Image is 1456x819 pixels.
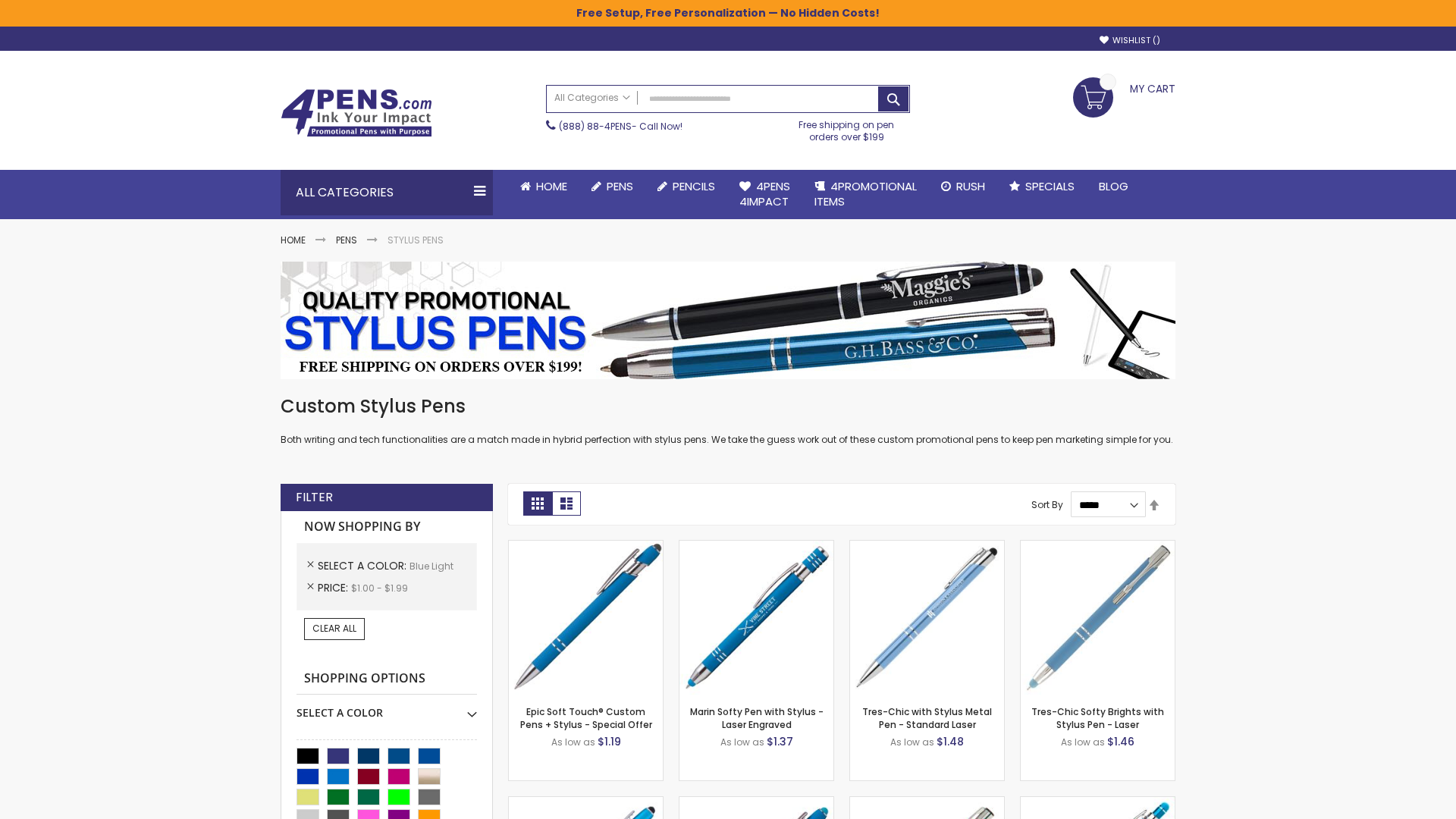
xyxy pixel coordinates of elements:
span: As low as [551,736,595,748]
a: Marin Softy Pen with Stylus - Laser Engraved-Blue - Light [679,540,833,553]
img: Tres-Chic Softy Brights with Stylus Pen - Laser-Blue - Light [1021,541,1175,695]
a: Epic Soft Touch® Custom Pens + Stylus - Special Offer [520,705,652,730]
a: Tres-Chic Touch Pen - Standard Laser-Blue - Light [850,796,1004,809]
span: Rush [956,178,985,194]
span: Clear All [312,622,356,635]
span: 4Pens 4impact [739,178,790,209]
h1: Custom Stylus Pens [281,394,1175,419]
span: Select A Color [318,558,409,573]
a: Tres-Chic Softy Brights with Stylus Pen - Laser-Blue - Light [1021,540,1175,553]
span: As low as [720,736,764,748]
a: All Categories [547,86,638,111]
a: Tres-Chic Softy Brights with Stylus Pen - Laser [1031,705,1164,730]
span: All Categories [554,92,630,104]
a: Phoenix Softy Brights with Stylus Pen - Laser-Blue - Light [1021,796,1175,809]
div: Both writing and tech functionalities are a match made in hybrid perfection with stylus pens. We ... [281,394,1175,447]
a: Ellipse Stylus Pen - Standard Laser-Blue - Light [509,796,663,809]
strong: Shopping Options [297,663,477,695]
span: $1.19 [598,734,621,749]
a: Specials [997,170,1087,203]
a: Rush [929,170,997,203]
span: $1.37 [767,734,793,749]
span: $1.00 - $1.99 [351,582,408,595]
strong: Stylus Pens [388,234,444,246]
a: Pens [579,170,645,203]
span: Price [318,580,351,595]
a: Home [508,170,579,203]
span: $1.46 [1107,734,1134,749]
span: Specials [1025,178,1075,194]
div: Select A Color [297,695,477,720]
span: 4PROMOTIONAL ITEMS [814,178,917,209]
span: Home [536,178,567,194]
a: 4P-MS8B-Blue - Light [509,540,663,553]
a: (888) 88-4PENS [559,120,632,133]
span: Blue Light [409,560,453,573]
a: Wishlist [1100,35,1160,46]
img: Marin Softy Pen with Stylus - Laser Engraved-Blue - Light [679,541,833,695]
div: All Categories [281,170,493,215]
a: 4Pens4impact [727,170,802,219]
span: Pens [607,178,633,194]
a: Home [281,234,306,246]
a: Ellipse Softy Brights with Stylus Pen - Laser-Blue - Light [679,796,833,809]
strong: Filter [296,489,333,506]
a: Marin Softy Pen with Stylus - Laser Engraved [690,705,824,730]
img: 4Pens Custom Pens and Promotional Products [281,89,432,137]
span: As low as [890,736,934,748]
span: As low as [1061,736,1105,748]
img: Tres-Chic with Stylus Metal Pen - Standard Laser-Blue - Light [850,541,1004,695]
a: Pencils [645,170,727,203]
a: Clear All [304,618,365,639]
a: Pens [336,234,357,246]
span: $1.48 [937,734,964,749]
span: - Call Now! [559,120,682,133]
a: Tres-Chic with Stylus Metal Pen - Standard Laser-Blue - Light [850,540,1004,553]
label: Sort By [1031,498,1063,511]
strong: Grid [523,491,552,516]
strong: Now Shopping by [297,511,477,543]
a: 4PROMOTIONALITEMS [802,170,929,219]
a: Blog [1087,170,1141,203]
span: Pencils [673,178,715,194]
img: Stylus Pens [281,262,1175,379]
img: 4P-MS8B-Blue - Light [509,541,663,695]
div: Free shipping on pen orders over $199 [783,113,911,143]
span: Blog [1099,178,1128,194]
a: Tres-Chic with Stylus Metal Pen - Standard Laser [862,705,992,730]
